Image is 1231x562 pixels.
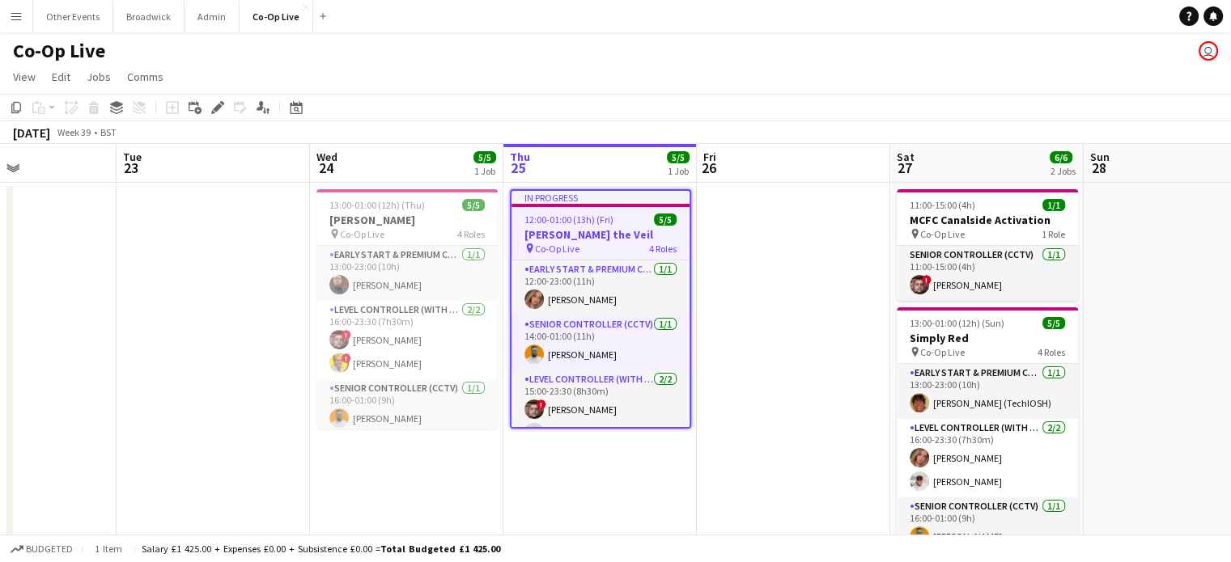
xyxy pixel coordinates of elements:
[316,189,498,429] app-job-card: 13:00-01:00 (12h) (Thu)5/5[PERSON_NAME] Co-Op Live4 RolesEarly Start & Premium Controller (with C...
[897,364,1078,419] app-card-role: Early Start & Premium Controller (with CCTV)1/113:00-23:00 (10h)[PERSON_NAME] (TechIOSH)
[89,543,128,555] span: 1 item
[668,165,689,177] div: 1 Job
[897,497,1078,552] app-card-role: Senior Controller (CCTV)1/116:00-01:00 (9h)[PERSON_NAME]
[897,246,1078,301] app-card-role: Senior Controller (CCTV)1/111:00-15:00 (4h)![PERSON_NAME]
[474,165,495,177] div: 1 Job
[342,330,351,340] span: !
[13,70,36,84] span: View
[473,151,496,163] span: 5/5
[80,66,117,87] a: Jobs
[342,353,351,363] span: !
[920,346,965,358] span: Co-Op Live
[185,1,240,32] button: Admin
[897,419,1078,497] app-card-role: Level Controller (with CCTV)2/216:00-23:30 (7h30m)[PERSON_NAME][PERSON_NAME]
[703,150,716,164] span: Fri
[26,543,73,555] span: Budgeted
[87,70,111,84] span: Jobs
[512,370,690,449] app-card-role: Level Controller (with CCTV)2/215:00-23:30 (8h30m)![PERSON_NAME][PERSON_NAME]
[52,70,70,84] span: Edit
[123,150,142,164] span: Tue
[316,379,498,434] app-card-role: Senior Controller (CCTV)1/116:00-01:00 (9h)[PERSON_NAME]
[127,70,163,84] span: Comms
[1042,317,1065,329] span: 5/5
[667,151,690,163] span: 5/5
[701,158,716,177] span: 26
[524,213,613,226] span: 12:00-01:00 (13h) (Fri)
[897,150,915,164] span: Sat
[1088,158,1110,177] span: 28
[1051,165,1076,177] div: 2 Jobs
[329,199,425,211] span: 13:00-01:00 (12h) (Thu)
[512,227,690,242] h3: [PERSON_NAME] the Veil
[100,126,117,138] div: BST
[1042,199,1065,211] span: 1/1
[1050,151,1072,163] span: 6/6
[1042,228,1065,240] span: 1 Role
[920,228,965,240] span: Co-Op Live
[113,1,185,32] button: Broadwick
[13,39,105,63] h1: Co-Op Live
[8,540,75,558] button: Budgeted
[649,243,677,255] span: 4 Roles
[1090,150,1110,164] span: Sun
[512,315,690,370] app-card-role: Senior Controller (CCTV)1/114:00-01:00 (11h)[PERSON_NAME]
[535,243,579,255] span: Co-Op Live
[316,150,337,164] span: Wed
[910,199,975,211] span: 11:00-15:00 (4h)
[512,260,690,315] app-card-role: Early Start & Premium Controller (with CCTV)1/112:00-23:00 (11h)[PERSON_NAME]
[910,317,1004,329] span: 13:00-01:00 (12h) (Sun)
[316,213,498,227] h3: [PERSON_NAME]
[462,199,485,211] span: 5/5
[922,275,932,285] span: !
[53,126,94,138] span: Week 39
[240,1,313,32] button: Co-Op Live
[33,1,113,32] button: Other Events
[1199,41,1218,61] app-user-avatar: Ashley Fielding
[510,189,691,429] app-job-card: In progress12:00-01:00 (13h) (Fri)5/5[PERSON_NAME] the Veil Co-Op Live4 RolesEarly Start & Premiu...
[13,125,50,141] div: [DATE]
[894,158,915,177] span: 27
[380,543,500,555] span: Total Budgeted £1 425.00
[1038,346,1065,358] span: 4 Roles
[316,246,498,301] app-card-role: Early Start & Premium Controller (with CCTV)1/113:00-23:00 (10h)[PERSON_NAME]
[897,331,1078,345] h3: Simply Red
[507,158,530,177] span: 25
[512,191,690,204] div: In progress
[897,213,1078,227] h3: MCFC Canalside Activation
[314,158,337,177] span: 24
[142,543,500,555] div: Salary £1 425.00 + Expenses £0.00 + Subsistence £0.00 =
[654,213,677,226] span: 5/5
[316,301,498,379] app-card-role: Level Controller (with CCTV)2/216:00-23:30 (7h30m)![PERSON_NAME]![PERSON_NAME]
[340,228,384,240] span: Co-Op Live
[537,399,546,409] span: !
[897,189,1078,301] app-job-card: 11:00-15:00 (4h)1/1MCFC Canalside Activation Co-Op Live1 RoleSenior Controller (CCTV)1/111:00-15:...
[6,66,42,87] a: View
[121,158,142,177] span: 23
[45,66,77,87] a: Edit
[457,228,485,240] span: 4 Roles
[121,66,170,87] a: Comms
[897,307,1078,547] app-job-card: 13:00-01:00 (12h) (Sun)5/5Simply Red Co-Op Live4 RolesEarly Start & Premium Controller (with CCTV...
[510,150,530,164] span: Thu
